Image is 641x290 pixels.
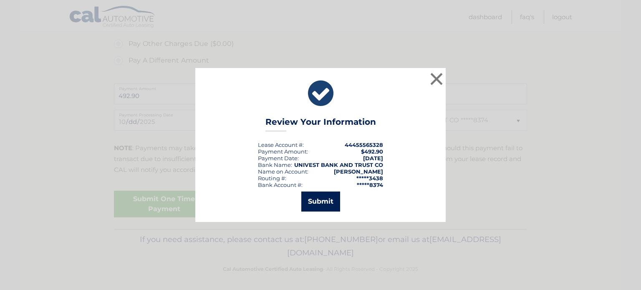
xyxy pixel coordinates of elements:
[258,155,298,161] span: Payment Date
[294,161,383,168] strong: UNIVEST BANK AND TRUST CO
[258,168,308,175] div: Name on Account:
[258,148,308,155] div: Payment Amount:
[258,161,292,168] div: Bank Name:
[428,71,445,87] button: ×
[258,182,303,188] div: Bank Account #:
[363,155,383,161] span: [DATE]
[258,175,286,182] div: Routing #:
[265,117,376,131] h3: Review Your Information
[345,141,383,148] strong: 44455565328
[301,192,340,212] button: Submit
[258,155,299,161] div: :
[258,141,304,148] div: Lease Account #:
[334,168,383,175] strong: [PERSON_NAME]
[361,148,383,155] span: $492.90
